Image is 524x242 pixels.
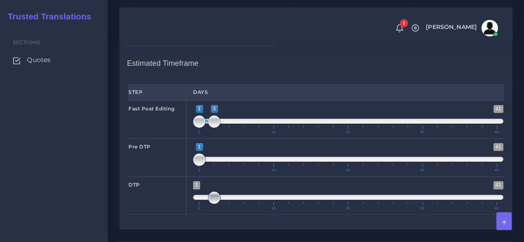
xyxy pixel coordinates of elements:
span: 21 [345,168,352,172]
span: [PERSON_NAME] [426,24,477,30]
h4: Estimated Timeframe [127,51,505,68]
span: 41 [493,130,500,134]
span: 1 [196,143,203,151]
span: 41 [493,168,500,172]
a: Quotes [6,51,101,69]
span: 11 [270,168,277,172]
span: 11 [270,206,277,210]
a: [PERSON_NAME]avatar [422,20,501,36]
span: 41 [493,181,503,189]
span: 31 [419,206,426,210]
span: 1 [197,130,202,134]
strong: Step [128,89,142,95]
strong: Pre DTP [128,144,151,150]
span: 31 [419,130,426,134]
span: 1 [400,19,408,27]
span: 41 [493,206,500,210]
span: 31 [419,168,426,172]
span: 1 [193,181,200,189]
a: 1 [392,24,407,33]
h2: Trusted Translations [2,12,91,22]
strong: Fast Post Editing [128,105,175,112]
span: 1 [197,206,202,210]
span: 1 [196,105,203,113]
span: Sections [13,39,40,46]
span: 3 [211,105,218,113]
img: avatar [481,20,498,36]
strong: DTP [128,182,140,188]
span: Quotes [27,55,51,65]
span: 41 [493,105,503,113]
a: Trusted Translations [2,10,91,24]
span: 41 [493,143,503,151]
span: 1 [197,168,202,172]
strong: Days [193,89,208,95]
span: 21 [345,206,352,210]
span: 21 [345,130,352,134]
span: 11 [270,130,277,134]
